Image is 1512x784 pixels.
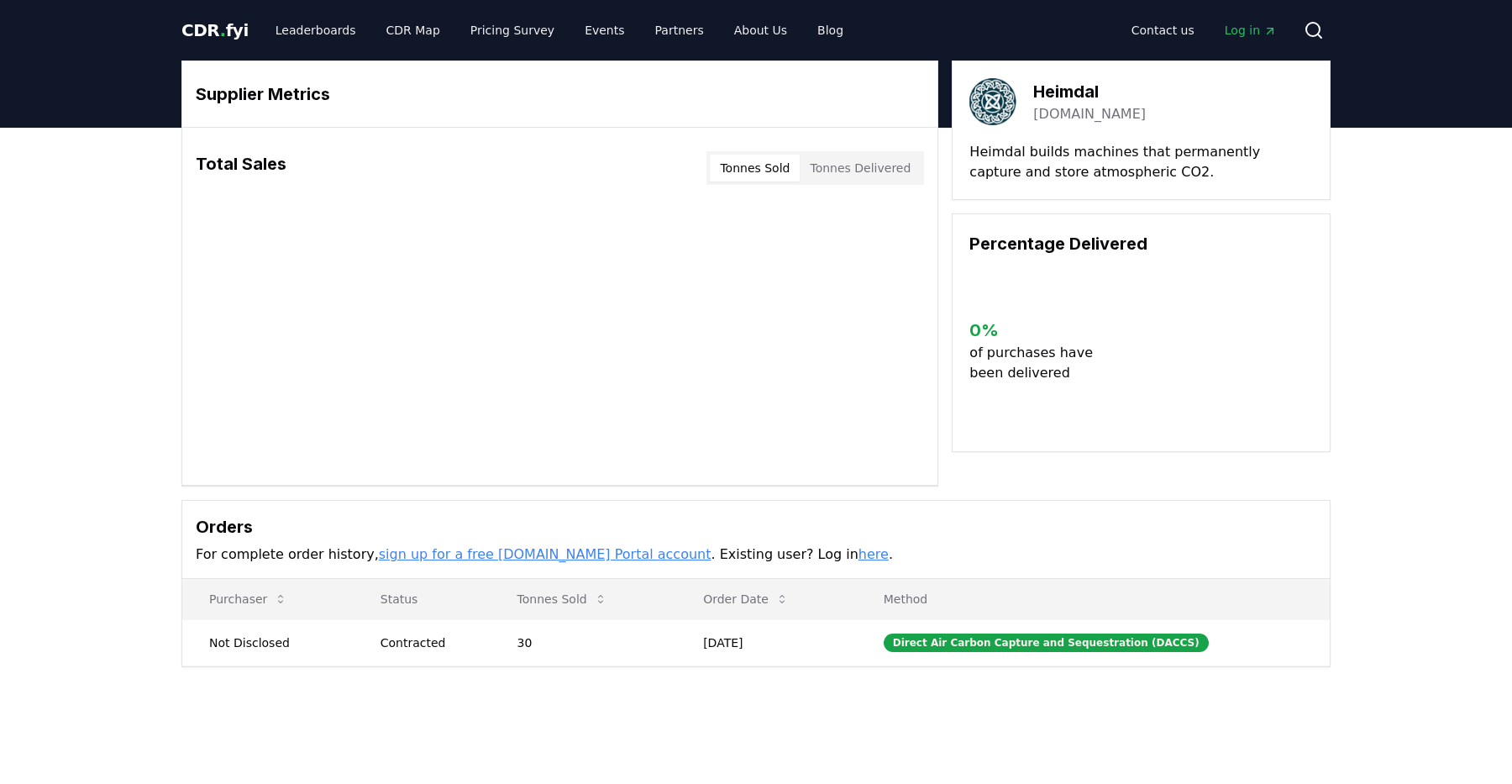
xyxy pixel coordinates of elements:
h3: 0 % [969,318,1106,343]
button: Order Date [690,582,802,616]
div: Contracted [381,634,477,651]
h3: Total Sales [196,151,286,185]
td: [DATE] [676,619,857,666]
nav: Main [262,15,857,45]
p: of purchases have been delivered [969,343,1106,383]
h3: Supplier Metrics [196,82,924,107]
a: [DOMAIN_NAME] [1033,104,1146,124]
span: . [220,20,226,40]
span: CDR fyi [181,20,249,40]
a: CDR.fyi [181,18,249,42]
h3: Percentage Delivered [969,231,1313,256]
span: Log in [1225,22,1277,39]
td: 30 [491,619,677,666]
h3: Heimdal [1033,79,1146,104]
nav: Main [1118,15,1290,45]
button: Tonnes Sold [710,155,800,182]
a: here [858,546,889,562]
a: Contact us [1118,15,1208,45]
a: Blog [804,15,857,45]
td: Not Disclosed [182,619,354,666]
p: Status [367,591,477,608]
img: Heimdal-logo [969,78,1016,125]
div: Direct Air Carbon Capture and Sequestration (DACCS) [884,634,1209,652]
button: Tonnes Sold [504,582,621,616]
a: CDR Map [373,15,454,45]
a: Log in [1211,15,1290,45]
a: Partners [642,15,717,45]
a: Leaderboards [262,15,370,45]
button: Tonnes Delivered [800,155,921,182]
p: For complete order history, . Existing user? Log in . [196,545,1316,565]
p: Method [870,591,1316,608]
a: Events [571,15,638,45]
a: About Us [721,15,801,45]
button: Purchaser [196,582,301,616]
a: sign up for a free [DOMAIN_NAME] Portal account [379,546,711,562]
p: Heimdal builds machines that permanently capture and store atmospheric CO2. [969,142,1313,182]
a: Pricing Survey [457,15,568,45]
h3: Orders [196,514,1316,539]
